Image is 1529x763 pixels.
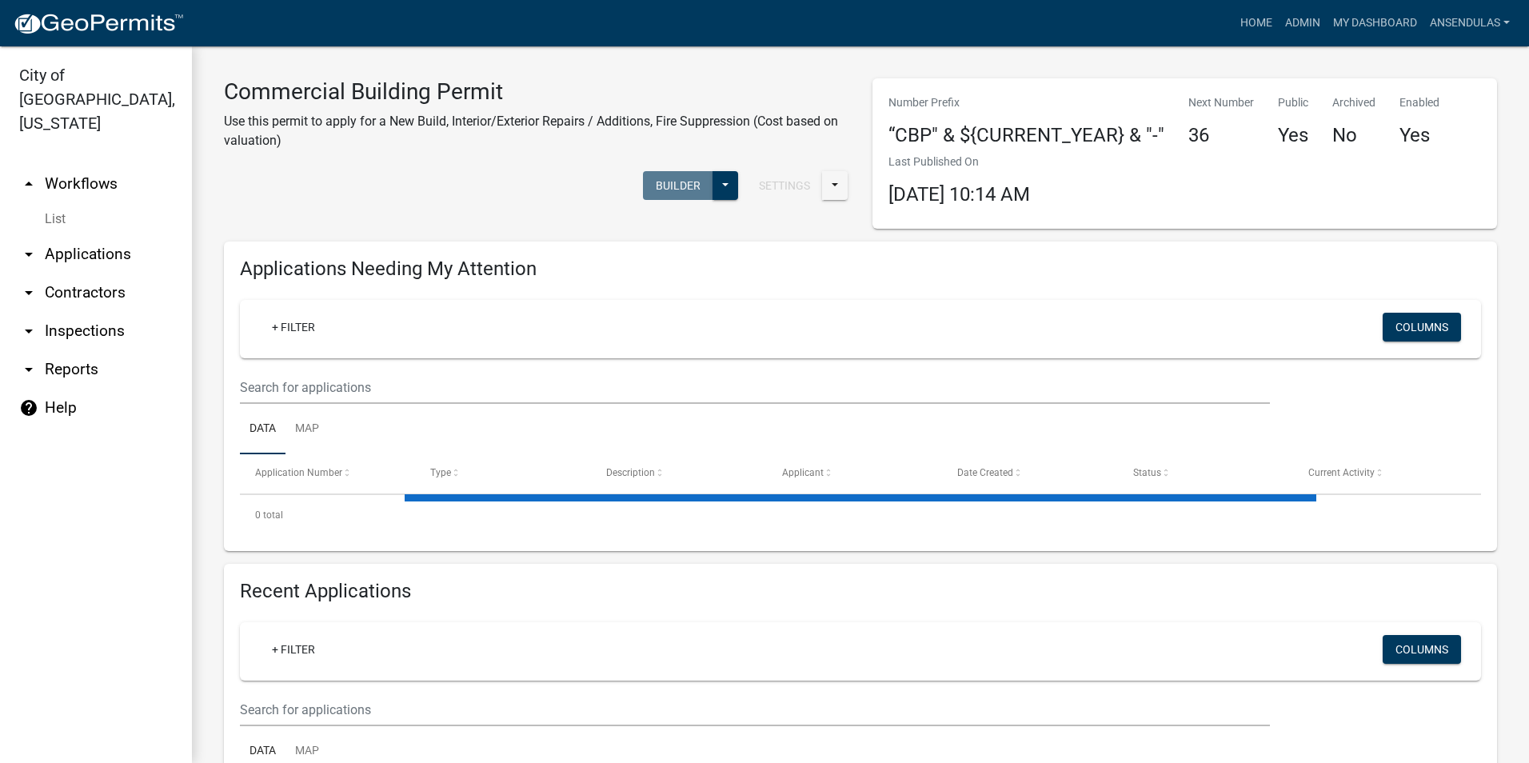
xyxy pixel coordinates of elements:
span: Application Number [255,467,342,478]
span: Date Created [957,467,1013,478]
a: Map [285,404,329,455]
h3: Commercial Building Permit [224,78,848,106]
a: + Filter [259,313,328,342]
datatable-header-cell: Application Number [240,454,416,493]
span: Description [606,467,655,478]
datatable-header-cell: Status [1118,454,1294,493]
h4: Recent Applications [240,580,1481,603]
a: My Dashboard [1327,8,1423,38]
p: Last Published On [888,154,1030,170]
p: Public [1278,94,1308,111]
i: arrow_drop_down [19,245,38,264]
datatable-header-cell: Current Activity [1293,454,1469,493]
p: Number Prefix [888,94,1164,111]
i: help [19,398,38,417]
h4: 36 [1188,124,1254,147]
i: arrow_drop_down [19,283,38,302]
a: + Filter [259,635,328,664]
span: Applicant [782,467,824,478]
h4: Yes [1278,124,1308,147]
p: Enabled [1399,94,1439,111]
datatable-header-cell: Description [591,454,767,493]
span: [DATE] 10:14 AM [888,183,1030,206]
h4: Yes [1399,124,1439,147]
a: Home [1234,8,1279,38]
i: arrow_drop_down [19,360,38,379]
button: Builder [643,171,713,200]
p: Archived [1332,94,1375,111]
button: Columns [1383,313,1461,342]
span: Type [431,467,452,478]
p: Next Number [1188,94,1254,111]
a: ansendulas [1423,8,1516,38]
i: arrow_drop_down [19,322,38,341]
p: Use this permit to apply for a New Build, Interior/Exterior Repairs / Additions, Fire Suppression... [224,112,848,150]
datatable-header-cell: Type [416,454,592,493]
i: arrow_drop_up [19,174,38,194]
button: Columns [1383,635,1461,664]
h4: Applications Needing My Attention [240,258,1481,281]
span: Status [1133,467,1161,478]
h4: No [1332,124,1375,147]
input: Search for applications [240,371,1270,404]
datatable-header-cell: Date Created [942,454,1118,493]
input: Search for applications [240,693,1270,726]
h4: “CBP" & ${CURRENT_YEAR} & "-" [888,124,1164,147]
a: Admin [1279,8,1327,38]
button: Settings [746,171,823,200]
datatable-header-cell: Applicant [767,454,943,493]
a: Data [240,404,285,455]
div: 0 total [240,495,1481,535]
span: Current Activity [1309,467,1375,478]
